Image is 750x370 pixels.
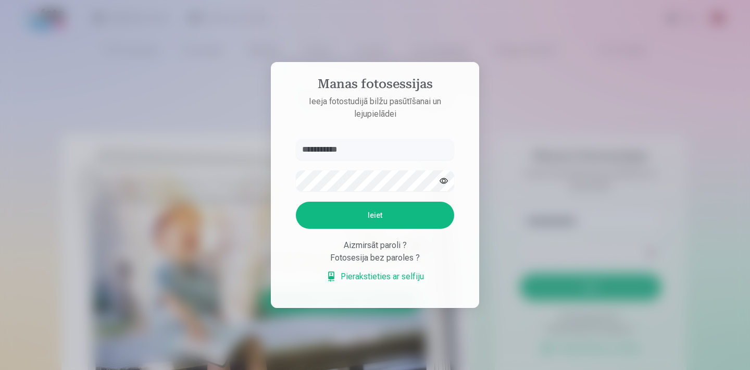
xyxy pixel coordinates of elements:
p: Ieeja fotostudijā bilžu pasūtīšanai un lejupielādei [285,95,465,120]
button: Ieiet [296,202,454,229]
div: Fotosesija bez paroles ? [296,252,454,264]
a: Pierakstieties ar selfiju [326,270,424,283]
h4: Manas fotosessijas [285,77,465,95]
div: Aizmirsāt paroli ? [296,239,454,252]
